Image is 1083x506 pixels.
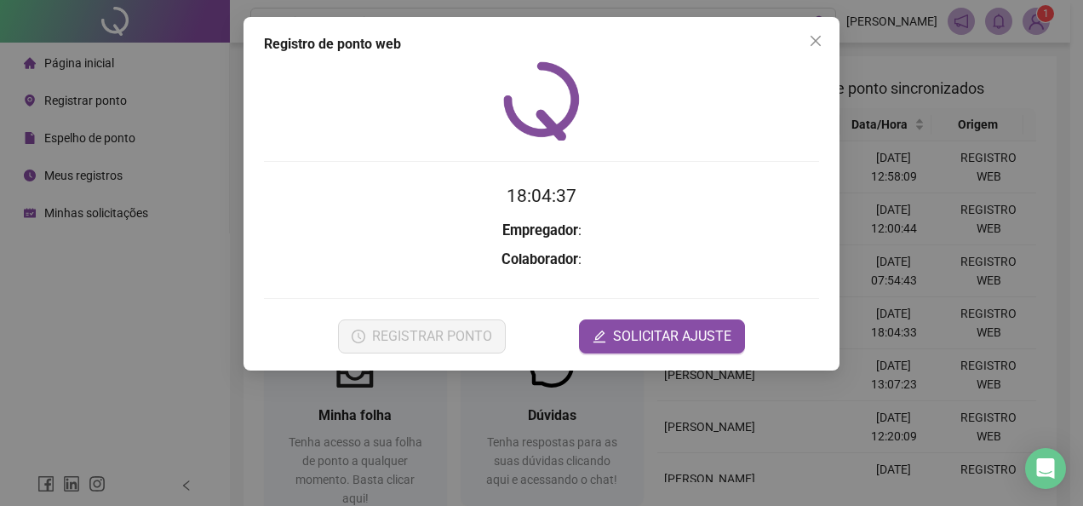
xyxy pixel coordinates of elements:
[579,319,745,354] button: editSOLICITAR AJUSTE
[264,249,819,271] h3: :
[338,319,506,354] button: REGISTRAR PONTO
[503,61,580,141] img: QRPoint
[593,330,606,343] span: edit
[502,222,578,239] strong: Empregador
[507,186,576,206] time: 18:04:37
[264,34,819,55] div: Registro de ponto web
[613,326,731,347] span: SOLICITAR AJUSTE
[809,34,822,48] span: close
[264,220,819,242] h3: :
[501,251,578,267] strong: Colaborador
[802,27,829,55] button: Close
[1025,448,1066,489] div: Open Intercom Messenger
